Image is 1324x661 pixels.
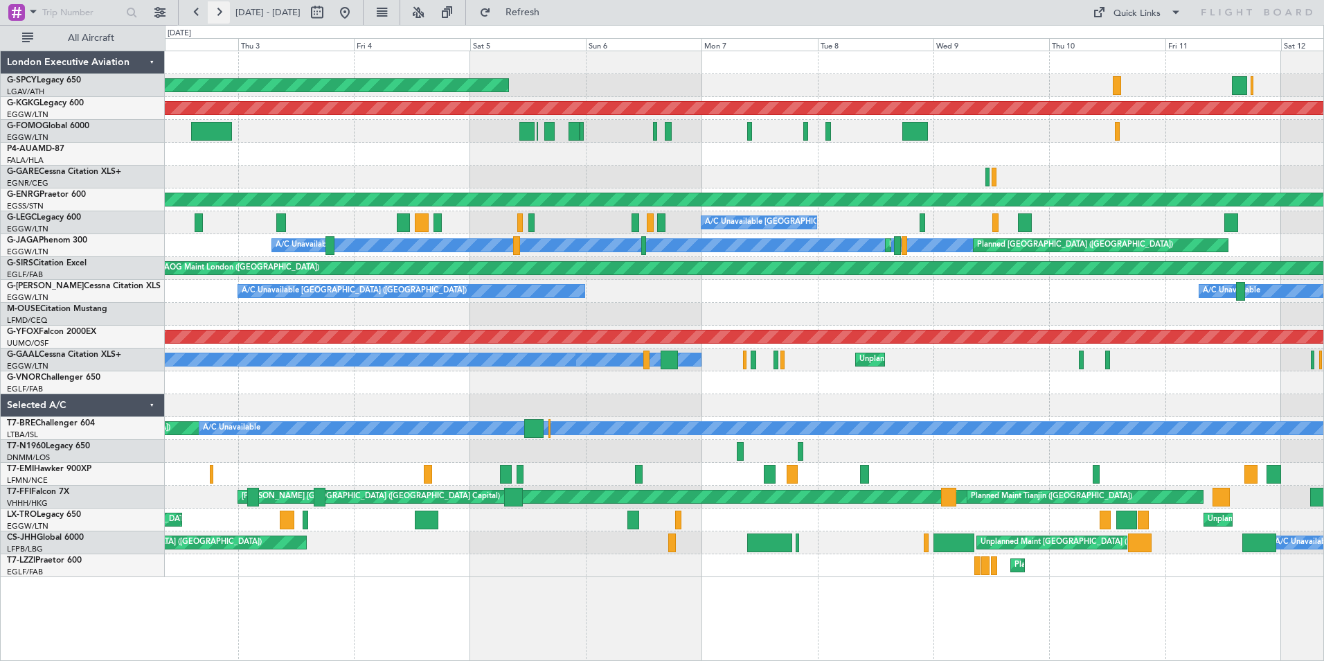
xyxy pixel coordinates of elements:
a: P4-AUAMD-87 [7,145,64,153]
span: G-SIRS [7,259,33,267]
a: G-JAGAPhenom 300 [7,236,87,245]
a: EGGW/LTN [7,361,48,371]
a: EGNR/CEG [7,178,48,188]
a: T7-N1960Legacy 650 [7,442,90,450]
span: P4-AUA [7,145,38,153]
div: Fri 4 [354,38,469,51]
div: Quick Links [1113,7,1161,21]
a: G-SPCYLegacy 650 [7,76,81,85]
a: EGGW/LTN [7,292,48,303]
a: EGGW/LTN [7,521,48,531]
a: T7-FFIFalcon 7X [7,488,69,496]
div: A/C Unavailable [GEOGRAPHIC_DATA] ([GEOGRAPHIC_DATA]) [705,212,930,233]
span: LX-TRO [7,511,37,519]
span: All Aircraft [36,33,146,43]
input: Trip Number [42,2,122,23]
button: All Aircraft [15,27,150,49]
span: G-FOMO [7,122,42,130]
a: LTBA/ISL [7,430,38,440]
span: G-LEGC [7,213,37,222]
span: T7-EMI [7,465,34,473]
div: A/C Unavailable [276,235,333,256]
div: Planned Maint [GEOGRAPHIC_DATA] ([GEOGRAPHIC_DATA]) [1014,555,1233,576]
div: AOG Maint London ([GEOGRAPHIC_DATA]) [164,258,319,279]
div: Thu 3 [238,38,354,51]
div: Tue 8 [818,38,933,51]
a: G-ENRGPraetor 600 [7,191,86,199]
span: T7-FFI [7,488,31,496]
a: G-YFOXFalcon 2000EX [7,328,96,336]
span: G-ENRG [7,191,39,199]
a: G-LEGCLegacy 600 [7,213,81,222]
a: FALA/HLA [7,155,44,166]
span: M-OUSE [7,305,40,313]
span: T7-N1960 [7,442,46,450]
a: G-GARECessna Citation XLS+ [7,168,121,176]
span: G-[PERSON_NAME] [7,282,84,290]
div: Planned Maint [GEOGRAPHIC_DATA] ([GEOGRAPHIC_DATA]) [889,235,1107,256]
span: T7-BRE [7,419,35,428]
a: T7-LZZIPraetor 600 [7,556,82,565]
div: Unplanned Maint [GEOGRAPHIC_DATA] ([GEOGRAPHIC_DATA]) [859,349,1087,370]
div: A/C Unavailable [GEOGRAPHIC_DATA] ([GEOGRAPHIC_DATA]) [242,281,467,301]
a: LFMD/CEQ [7,315,47,326]
button: Refresh [473,1,556,24]
a: LX-TROLegacy 650 [7,511,81,519]
span: CS-JHH [7,534,37,542]
a: G-[PERSON_NAME]Cessna Citation XLS [7,282,161,290]
a: EGLF/FAB [7,567,43,577]
span: [DATE] - [DATE] [235,6,301,19]
span: Refresh [494,8,552,17]
a: G-SIRSCitation Excel [7,259,87,267]
span: G-SPCY [7,76,37,85]
div: [DATE] [168,28,191,39]
a: G-VNORChallenger 650 [7,373,100,382]
a: EGGW/LTN [7,247,48,257]
a: EGSS/STN [7,201,44,211]
div: Thu 10 [1049,38,1165,51]
a: T7-BREChallenger 604 [7,419,95,428]
a: EGLF/FAB [7,384,43,394]
span: G-YFOX [7,328,39,336]
a: DNMM/LOS [7,452,50,463]
a: LFMN/NCE [7,475,48,486]
div: Wed 2 [123,38,238,51]
a: EGGW/LTN [7,224,48,234]
a: M-OUSECitation Mustang [7,305,107,313]
div: Sun 6 [586,38,701,51]
a: T7-EMIHawker 900XP [7,465,91,473]
div: Wed 9 [933,38,1049,51]
div: A/C Unavailable [203,418,260,439]
div: A/C Unavailable [1203,281,1260,301]
span: G-VNOR [7,373,41,382]
span: G-GAAL [7,351,39,359]
div: Planned [GEOGRAPHIC_DATA] ([GEOGRAPHIC_DATA]) [977,235,1173,256]
div: Sat 5 [470,38,586,51]
a: EGGW/LTN [7,109,48,120]
a: UUMO/OSF [7,338,48,349]
div: Fri 11 [1165,38,1281,51]
a: G-KGKGLegacy 600 [7,99,84,107]
div: [PERSON_NAME] [GEOGRAPHIC_DATA] ([GEOGRAPHIC_DATA] Capital) [242,486,500,507]
span: T7-LZZI [7,556,35,565]
a: LGAV/ATH [7,87,44,97]
a: EGGW/LTN [7,132,48,143]
span: G-GARE [7,168,39,176]
a: EGLF/FAB [7,270,43,280]
span: G-JAGA [7,236,39,245]
div: Planned Maint Tianjin ([GEOGRAPHIC_DATA]) [971,486,1132,507]
div: Unplanned Maint [GEOGRAPHIC_DATA] ([GEOGRAPHIC_DATA]) [981,532,1208,553]
a: CS-JHHGlobal 6000 [7,534,84,542]
a: G-GAALCessna Citation XLS+ [7,351,121,359]
div: Mon 7 [701,38,817,51]
a: LFPB/LBG [7,544,43,554]
a: VHHH/HKG [7,498,48,509]
button: Quick Links [1086,1,1188,24]
span: G-KGKG [7,99,39,107]
a: G-FOMOGlobal 6000 [7,122,89,130]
